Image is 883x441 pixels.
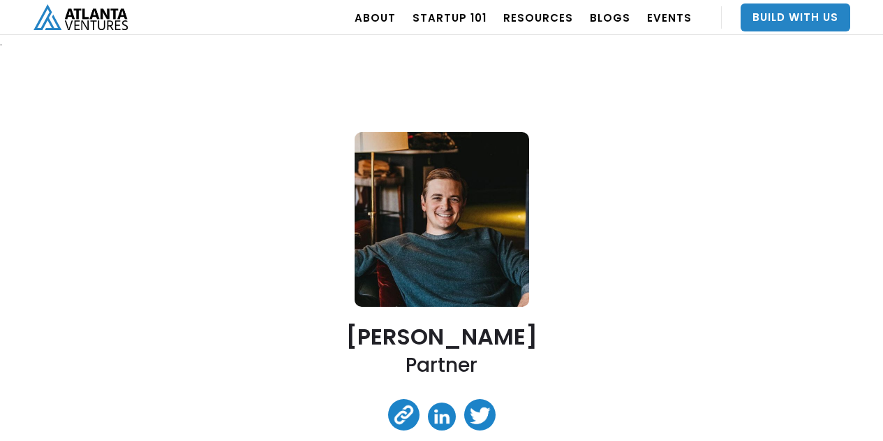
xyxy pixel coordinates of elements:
h2: Partner [406,352,477,378]
a: Build With Us [741,3,850,31]
h2: [PERSON_NAME] [346,324,537,349]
